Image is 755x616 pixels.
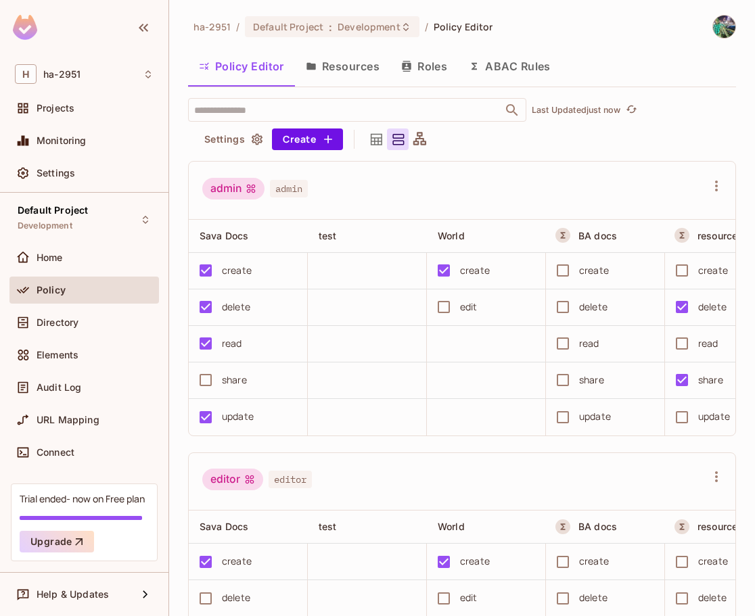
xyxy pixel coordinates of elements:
[200,230,248,241] span: Sava Docs
[698,409,730,424] div: update
[458,49,562,83] button: ABAC Rules
[674,228,689,243] button: A Resource Set is a dynamically conditioned resource, defined by real-time criteria.
[37,414,99,425] span: URL Mapping
[222,373,247,387] div: share
[579,590,608,605] div: delete
[37,317,78,328] span: Directory
[13,15,37,40] img: SReyMgAAAABJRU5ErkJggg==
[460,300,478,314] div: edit
[555,228,570,243] button: A Resource Set is a dynamically conditioned resource, defined by real-time criteria.
[579,300,608,314] div: delete
[713,16,735,38] img: Hà Đinh Việt
[698,373,723,387] div: share
[503,101,522,120] button: Open
[37,285,66,295] span: Policy
[698,336,718,351] div: read
[37,589,109,600] span: Help & Updates
[37,447,74,458] span: Connect
[460,554,490,569] div: create
[390,49,458,83] button: Roles
[270,180,308,197] span: admin
[222,409,254,424] div: update
[460,590,478,605] div: edit
[460,263,490,278] div: create
[295,49,390,83] button: Resources
[532,105,620,116] p: Last Updated just now
[579,336,599,351] div: read
[222,590,250,605] div: delete
[674,519,689,534] button: A Resource Set is a dynamically conditioned resource, defined by real-time criteria.
[425,20,428,33] li: /
[222,336,242,351] div: read
[222,263,252,278] div: create
[253,20,323,33] span: Default Project
[222,554,252,569] div: create
[43,69,81,80] span: Workspace: ha-2951
[698,263,728,278] div: create
[620,102,639,118] span: Click to refresh data
[698,554,728,569] div: create
[269,471,312,488] span: editor
[579,554,609,569] div: create
[328,22,333,32] span: :
[319,230,337,241] span: test
[434,20,493,33] span: Policy Editor
[438,230,465,241] span: World
[37,103,74,114] span: Projects
[37,252,63,263] span: Home
[578,521,617,532] span: BA docs
[579,263,609,278] div: create
[202,178,265,199] div: admin
[200,521,248,532] span: Sava Docs
[37,350,78,360] span: Elements
[698,300,727,314] div: delete
[623,102,639,118] button: refresh
[37,135,87,146] span: Monitoring
[18,220,72,231] span: Development
[578,230,617,241] span: BA docs
[18,205,88,216] span: Default Project
[319,521,337,532] span: test
[193,20,231,33] span: the active workspace
[236,20,239,33] li: /
[20,531,94,552] button: Upgrade
[202,469,263,490] div: editor
[579,373,604,387] div: share
[555,519,570,534] button: A Resource Set is a dynamically conditioned resource, defined by real-time criteria.
[579,409,611,424] div: update
[15,64,37,84] span: H
[199,128,267,150] button: Settings
[272,128,343,150] button: Create
[698,590,727,605] div: delete
[20,492,145,505] div: Trial ended- now on Free plan
[222,300,250,314] div: delete
[188,49,295,83] button: Policy Editor
[626,103,637,117] span: refresh
[438,521,465,532] span: World
[338,20,400,33] span: Development
[37,382,81,393] span: Audit Log
[37,168,75,179] span: Settings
